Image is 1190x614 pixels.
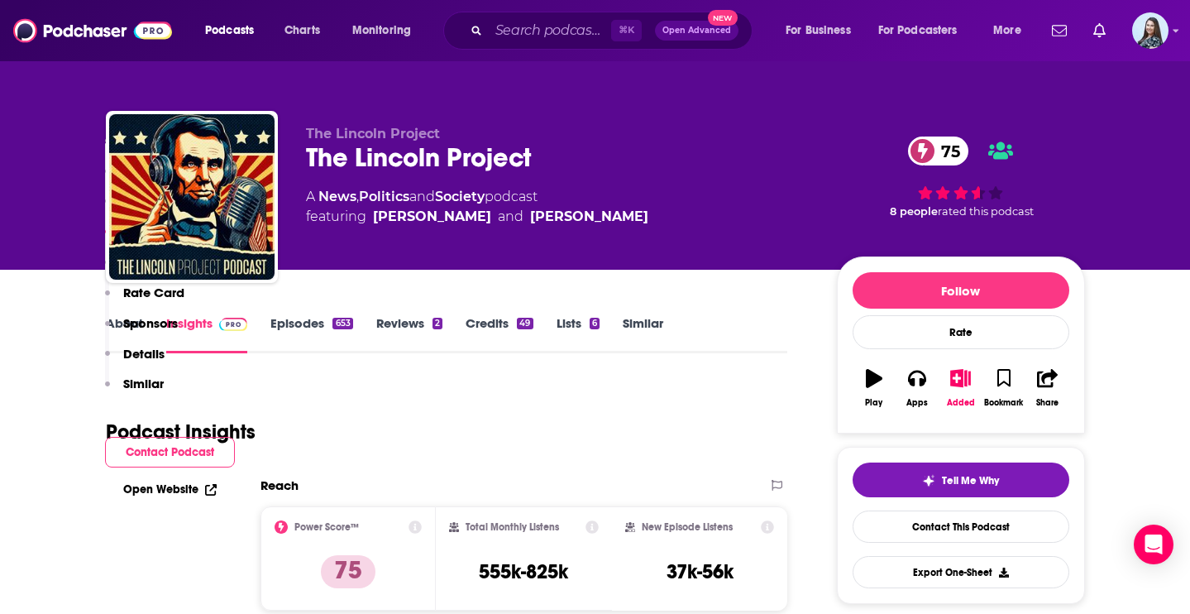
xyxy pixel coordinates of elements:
[908,137,968,165] a: 75
[530,207,648,227] a: Reed Galen
[517,318,533,329] div: 49
[105,437,235,468] button: Contact Podcast
[123,346,165,362] p: Details
[853,315,1069,349] div: Rate
[479,559,568,584] h3: 555k-825k
[1045,17,1073,45] a: Show notifications dropdown
[1087,17,1112,45] a: Show notifications dropdown
[590,318,600,329] div: 6
[105,315,178,346] button: Sponsors
[623,315,663,353] a: Similar
[318,189,356,204] a: News
[274,17,330,44] a: Charts
[938,205,1034,218] span: rated this podcast
[853,556,1069,588] button: Export One-Sheet
[489,17,611,44] input: Search podcasts, credits, & more...
[498,207,523,227] span: and
[284,19,320,42] span: Charts
[306,187,648,227] div: A podcast
[356,189,359,204] span: ,
[306,207,648,227] span: featuring
[260,477,299,493] h2: Reach
[294,521,359,533] h2: Power Score™
[984,398,1023,408] div: Bookmark
[922,474,935,487] img: tell me why sparkle
[205,19,254,42] span: Podcasts
[837,126,1085,228] div: 75 8 peoplerated this podcast
[655,21,738,41] button: Open AdvancedNew
[853,272,1069,309] button: Follow
[1134,525,1173,564] div: Open Intercom Messenger
[982,358,1025,418] button: Bookmark
[667,559,734,584] h3: 37k-56k
[939,358,982,418] button: Added
[332,318,352,329] div: 653
[109,114,275,280] img: The Lincoln Project
[359,189,409,204] a: Politics
[1025,358,1068,418] button: Share
[557,315,600,353] a: Lists6
[376,315,442,353] a: Reviews2
[1036,398,1059,408] div: Share
[459,12,768,50] div: Search podcasts, credits, & more...
[982,17,1042,44] button: open menu
[853,511,1069,543] a: Contact This Podcast
[123,482,217,496] a: Open Website
[352,19,411,42] span: Monitoring
[642,521,733,533] h2: New Episode Listens
[947,398,975,408] div: Added
[123,315,178,331] p: Sponsors
[435,189,485,204] a: Society
[409,189,435,204] span: and
[1132,12,1168,49] button: Show profile menu
[1132,12,1168,49] span: Logged in as brookefortierpr
[105,376,164,406] button: Similar
[611,20,642,41] span: ⌘ K
[13,15,172,46] img: Podchaser - Follow, Share and Rate Podcasts
[433,318,442,329] div: 2
[867,17,982,44] button: open menu
[708,10,738,26] span: New
[774,17,872,44] button: open menu
[341,17,433,44] button: open menu
[373,207,491,227] div: [PERSON_NAME]
[662,26,731,35] span: Open Advanced
[466,521,559,533] h2: Total Monthly Listens
[105,346,165,377] button: Details
[853,463,1069,497] button: tell me why sparkleTell Me Why
[853,358,896,418] button: Play
[925,137,968,165] span: 75
[194,17,275,44] button: open menu
[1132,12,1168,49] img: User Profile
[890,205,938,218] span: 8 people
[865,398,882,408] div: Play
[906,398,928,408] div: Apps
[306,126,440,142] span: The Lincoln Project
[942,474,999,487] span: Tell Me Why
[123,376,164,391] p: Similar
[993,19,1021,42] span: More
[896,358,939,418] button: Apps
[466,315,533,353] a: Credits49
[321,555,375,588] p: 75
[878,19,958,42] span: For Podcasters
[786,19,851,42] span: For Business
[270,315,352,353] a: Episodes653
